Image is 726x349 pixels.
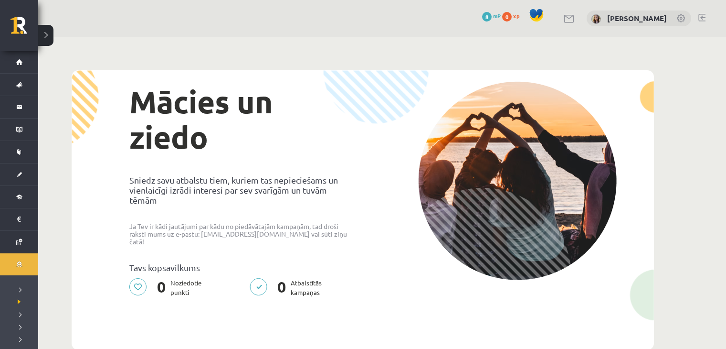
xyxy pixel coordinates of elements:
a: Rīgas 1. Tālmācības vidusskola [11,17,38,41]
img: donation-campaign-image-5f3e0036a0d26d96e48155ce7b942732c76651737588babb5c96924e9bd6788c.png [418,81,617,280]
p: Noziedotie punkti [129,278,207,297]
span: mP [493,12,501,20]
span: 0 [152,278,170,297]
h1: Mācies un ziedo [129,84,356,155]
span: 0 [502,12,512,22]
p: Sniedz savu atbalstu tiem, kuriem tas nepieciešams un vienlaicīgi izrādi interesi par sev svarīgā... [129,175,356,205]
span: xp [513,12,519,20]
img: Marija Nicmane [591,14,601,24]
a: 0 xp [502,12,524,20]
span: 8 [482,12,492,22]
a: [PERSON_NAME] [607,13,667,23]
p: Atbalstītās kampaņas [250,278,327,297]
a: 8 mP [482,12,501,20]
p: Ja Tev ir kādi jautājumi par kādu no piedāvātajām kampaņām, tad droši raksti mums uz e-pastu: [EM... [129,222,356,245]
span: 0 [273,278,291,297]
p: Tavs kopsavilkums [129,262,356,273]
